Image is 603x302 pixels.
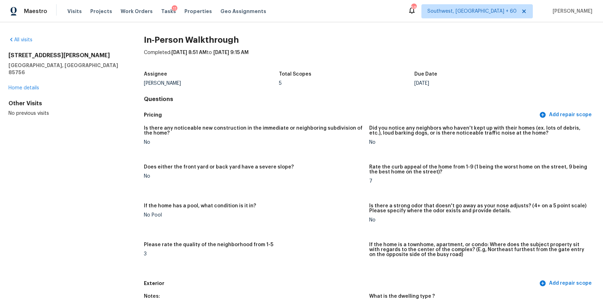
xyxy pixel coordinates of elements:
button: Add repair scope [538,277,595,290]
a: All visits [8,37,32,42]
span: Add repair scope [541,111,592,119]
h5: Is there a strong odor that doesn't go away as your nose adjusts? (4+ on a 5 point scale) Please ... [369,203,589,213]
h5: Pricing [144,111,538,119]
h2: In-Person Walkthrough [144,36,595,43]
div: No [144,174,364,179]
h5: Did you notice any neighbors who haven't kept up with their homes (ex. lots of debris, etc.), lou... [369,126,589,136]
h5: Due Date [414,72,437,77]
span: Maestro [24,8,47,15]
h5: Total Scopes [279,72,311,77]
div: Completed: to [144,49,595,67]
h2: [STREET_ADDRESS][PERSON_NAME] [8,52,121,59]
div: 7 [369,179,589,184]
div: 11 [172,5,177,12]
span: Southwest, [GEOGRAPHIC_DATA] + 60 [427,8,517,15]
span: Projects [90,8,112,15]
div: 5 [279,81,414,86]
span: Work Orders [121,8,153,15]
h5: [GEOGRAPHIC_DATA], [GEOGRAPHIC_DATA] 85756 [8,62,121,76]
div: No [144,140,364,145]
button: Add repair scope [538,108,595,122]
div: No [369,218,589,223]
span: Visits [67,8,82,15]
span: [DATE] 9:15 AM [213,50,249,55]
h5: Does either the front yard or back yard have a severe slope? [144,165,294,170]
div: 3 [144,251,364,256]
h5: Assignee [144,72,167,77]
div: Other Visits [8,100,121,107]
h4: Questions [144,96,595,103]
span: [PERSON_NAME] [550,8,592,15]
span: [DATE] 8:51 AM [171,50,207,55]
div: 592 [411,4,416,11]
h5: If the home is a townhome, apartment, or condo: Where does the subject property sit with regards ... [369,242,589,257]
h5: Please rate the quality of the neighborhood from 1-5 [144,242,273,247]
span: Geo Assignments [220,8,266,15]
h5: If the home has a pool, what condition is it in? [144,203,256,208]
h5: Notes: [144,294,160,299]
span: Add repair scope [541,279,592,288]
span: No previous visits [8,111,49,116]
div: No [369,140,589,145]
h5: What is the dwelling type ? [369,294,435,299]
h5: Rate the curb appeal of the home from 1-9 (1 being the worst home on the street, 9 being the best... [369,165,589,174]
h5: Is there any noticeable new construction in the immediate or neighboring subdivision of the home? [144,126,364,136]
div: No Pool [144,213,364,218]
div: [PERSON_NAME] [144,81,279,86]
span: Properties [184,8,212,15]
div: [DATE] [414,81,550,86]
h5: Exterior [144,280,538,287]
span: Tasks [161,9,176,14]
a: Home details [8,85,39,90]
